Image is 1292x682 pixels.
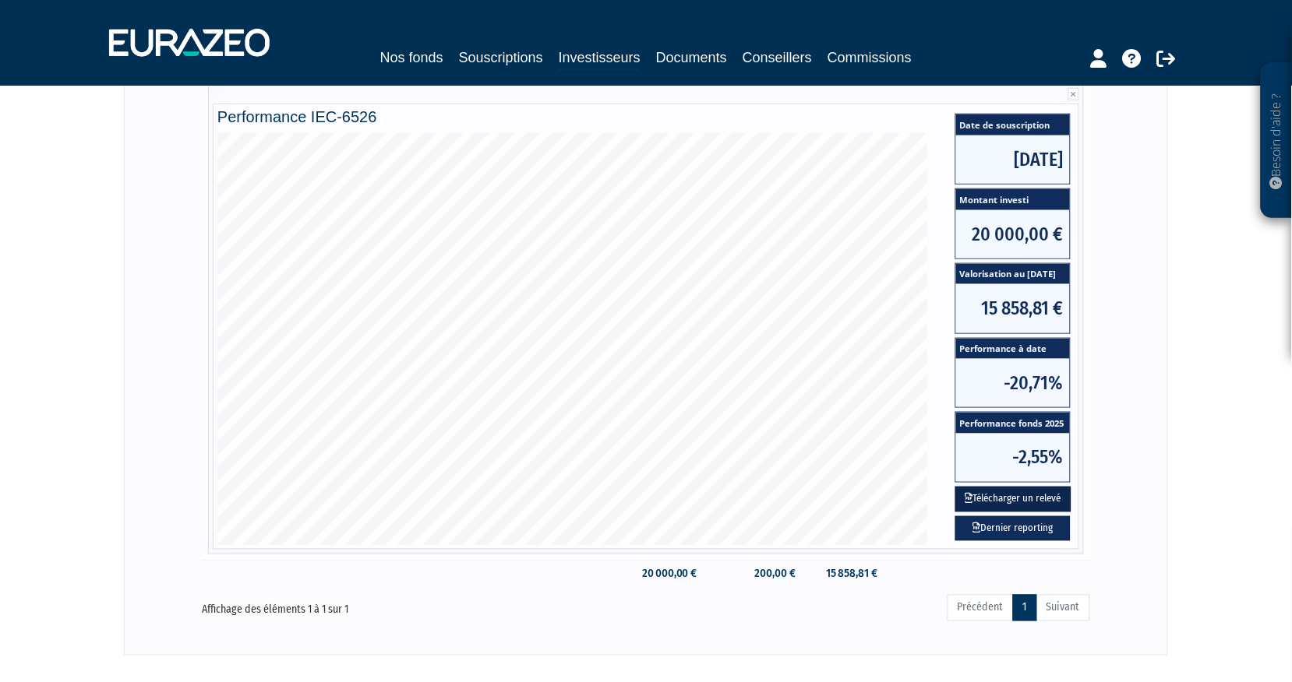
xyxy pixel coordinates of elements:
[955,487,1071,512] button: Télécharger un relevé
[956,114,1070,135] span: Date de souscription
[202,593,559,618] div: Affichage des éléments 1 à 1 sur 1
[956,189,1070,210] span: Montant investi
[956,434,1070,482] span: -2,55%
[956,339,1070,360] span: Performance à date
[380,47,443,69] a: Nos fonds
[828,47,912,69] a: Commissions
[956,359,1070,407] span: -20,71%
[956,264,1070,285] span: Valorisation au [DATE]
[956,135,1070,184] span: [DATE]
[743,47,812,69] a: Conseillers
[956,413,1070,434] span: Performance fonds 2025
[217,108,1075,125] h4: Performance IEC-6526
[459,47,543,69] a: Souscriptions
[955,516,1071,542] a: Dernier reporting
[705,561,804,588] td: 200,00 €
[619,561,705,588] td: 20 000,00 €
[1268,71,1286,211] p: Besoin d'aide ?
[559,47,641,71] a: Investisseurs
[1013,595,1037,621] a: 1
[956,210,1070,258] span: 20 000,00 €
[109,29,270,57] img: 1732889491-logotype_eurazeo_blanc_rvb.png
[956,284,1070,332] span: 15 858,81 €
[804,561,886,588] td: 15 858,81 €
[656,47,727,69] a: Documents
